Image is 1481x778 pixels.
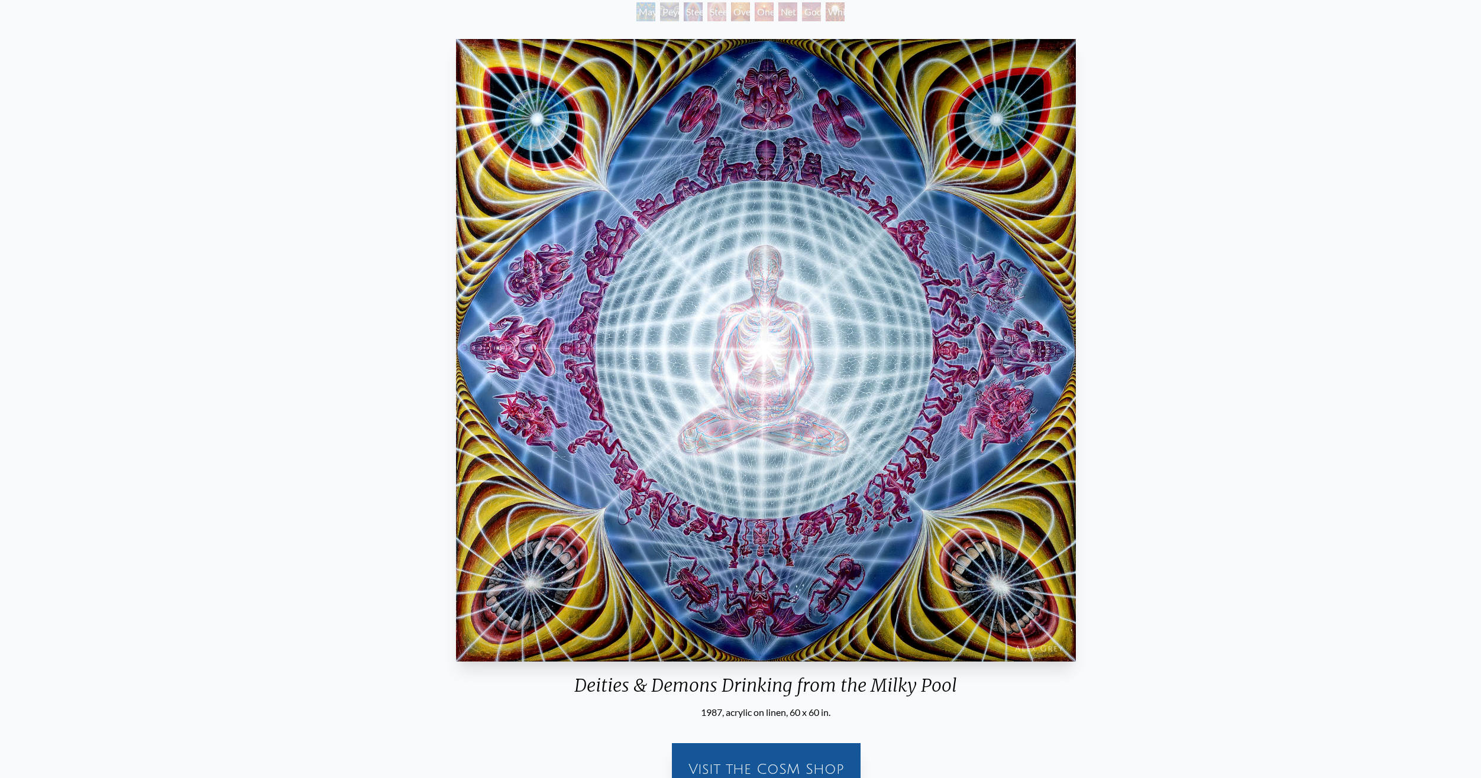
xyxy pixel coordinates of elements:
[826,2,845,21] div: White Light
[456,39,1076,662] img: Dieties-and-Demons-1987-Alex-Grey-watermarked.jpg
[778,2,797,21] div: Net of Being
[451,705,1081,719] div: 1987, acrylic on linen, 60 x 60 in.
[731,2,750,21] div: Oversoul
[451,675,1081,705] div: Deities & Demons Drinking from the Milky Pool
[802,2,821,21] div: Godself
[660,2,679,21] div: Peyote Being
[684,2,703,21] div: Steeplehead 1
[755,2,774,21] div: One
[636,2,655,21] div: Mayan Being
[707,2,726,21] div: Steeplehead 2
